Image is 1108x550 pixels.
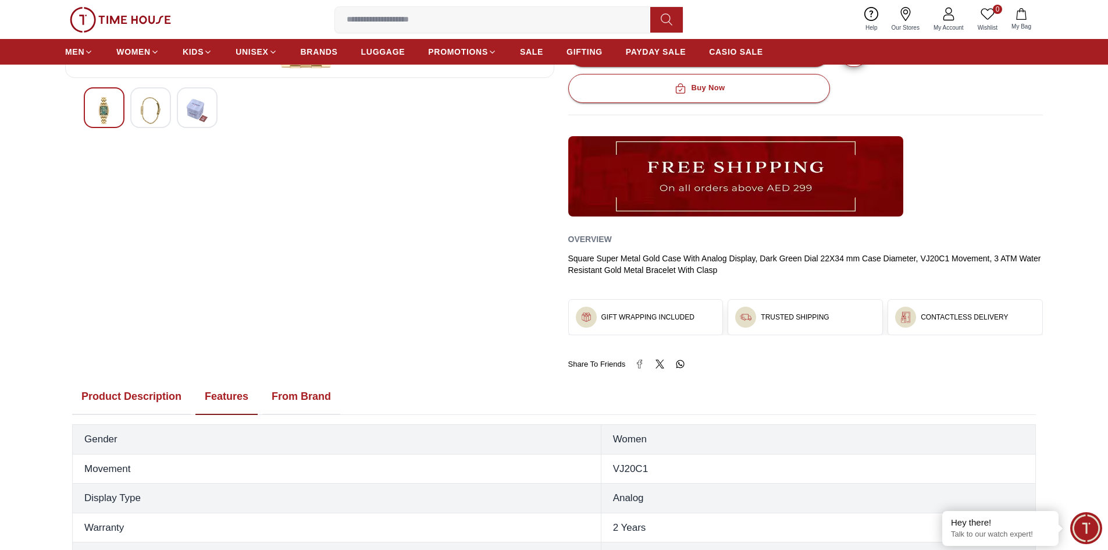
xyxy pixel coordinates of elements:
button: Product Description [72,379,191,415]
span: Help [861,23,882,32]
a: Help [858,5,885,34]
a: KIDS [183,41,212,62]
a: PROMOTIONS [428,41,497,62]
a: CASIO SALE [709,41,763,62]
span: UNISEX [236,46,268,58]
a: UNISEX [236,41,277,62]
span: SALE [520,46,543,58]
button: From Brand [262,379,340,415]
td: Women [601,425,1035,455]
a: 0Wishlist [971,5,1004,34]
div: Buy Now [672,81,725,95]
span: Share To Friends [568,359,626,370]
img: Lee Cooper Women's Analog Dark Green Dial Watch - LC07940.170 [140,97,161,124]
a: LUGGAGE [361,41,405,62]
div: Hey there! [951,517,1050,528]
span: LUGGAGE [361,46,405,58]
h3: CONTACTLESS DELIVERY [921,313,1008,322]
img: ... [70,7,171,33]
a: Our Stores [885,5,927,34]
p: Talk to our watch expert! [951,530,1050,540]
th: Movement [73,454,601,484]
span: PAYDAY SALE [626,46,686,58]
th: Warranty [73,513,601,542]
div: Chat Widget [1070,512,1102,544]
span: KIDS [183,46,204,58]
button: My Bag [1004,6,1038,33]
h2: Overview [568,230,612,248]
a: MEN [65,41,93,62]
h3: GIFT WRAPPING INCLUDED [601,313,694,322]
span: BRANDS [301,46,338,58]
img: Lee Cooper Women's Analog Dark Green Dial Watch - LC07940.170 [187,97,208,124]
a: SALE [520,41,543,62]
h3: TRUSTED SHIPPING [761,313,829,322]
img: ... [740,311,751,323]
span: My Account [929,23,968,32]
img: ... [900,311,911,323]
a: WOMEN [116,41,159,62]
span: Our Stores [887,23,924,32]
button: Buy Now [568,74,830,103]
td: 2 Years [601,513,1035,542]
img: ... [568,136,903,217]
span: GIFTING [567,46,603,58]
span: Wishlist [973,23,1002,32]
a: GIFTING [567,41,603,62]
a: BRANDS [301,41,338,62]
td: Analog [601,484,1035,513]
th: Gender [73,425,601,455]
div: Square Super Metal Gold Case With Analog Display, Dark Green Dial 22X34 mm Case Diameter, VJ20C1 ... [568,253,1043,276]
span: WOMEN [116,46,151,58]
span: My Bag [1007,22,1036,31]
img: Lee Cooper Women's Analog Dark Green Dial Watch - LC07940.170 [94,97,115,124]
span: PROMOTIONS [428,46,488,58]
td: VJ20C1 [601,454,1035,484]
span: CASIO SALE [709,46,763,58]
button: Features [195,379,258,415]
img: ... [580,311,592,323]
span: 0 [993,5,1002,14]
span: MEN [65,46,84,58]
a: PAYDAY SALE [626,41,686,62]
th: Display Type [73,484,601,513]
